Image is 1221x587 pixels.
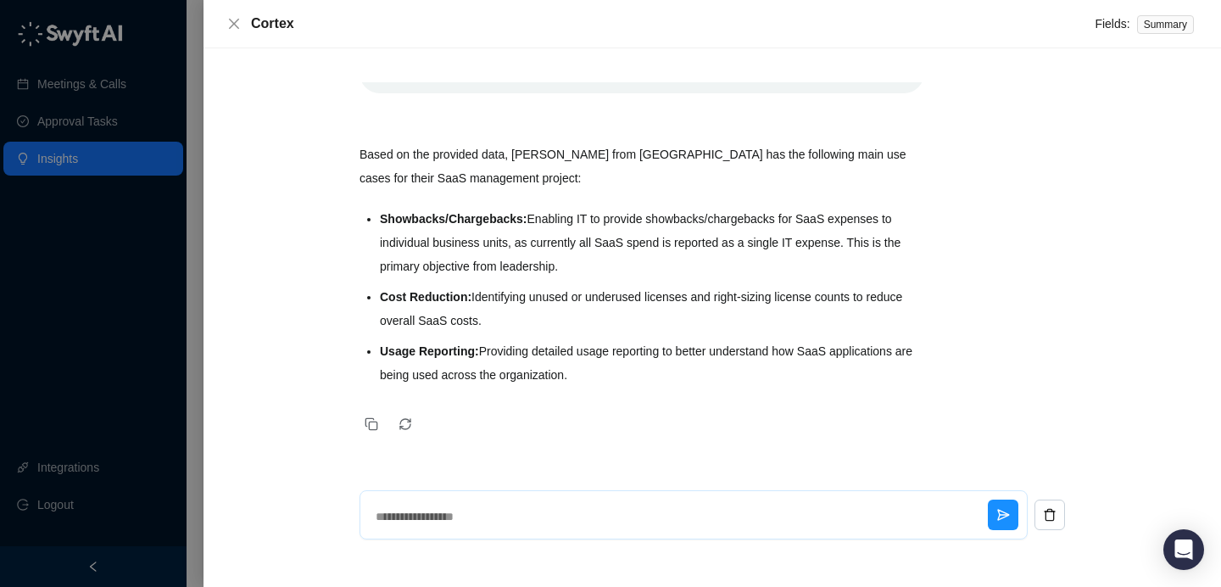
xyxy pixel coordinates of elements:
[380,212,527,226] strong: Showbacks/Chargebacks:
[251,14,1095,34] div: Cortex
[224,14,244,34] button: Close
[227,17,241,31] span: close
[1095,17,1129,31] span: Fields:
[380,339,924,387] li: Providing detailed usage reporting to better understand how SaaS applications are being used acro...
[1137,15,1194,34] span: Summary
[1163,529,1204,570] div: Open Intercom Messenger
[380,290,471,304] strong: Cost Reduction:
[360,143,924,190] p: Based on the provided data, [PERSON_NAME] from [GEOGRAPHIC_DATA] has the following main use cases...
[380,344,479,358] strong: Usage Reporting:
[380,207,924,278] li: Enabling IT to provide showbacks/chargebacks for SaaS expenses to individual business units, as c...
[380,285,924,333] li: Identifying unused or underused licenses and right-sizing license counts to reduce overall SaaS c...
